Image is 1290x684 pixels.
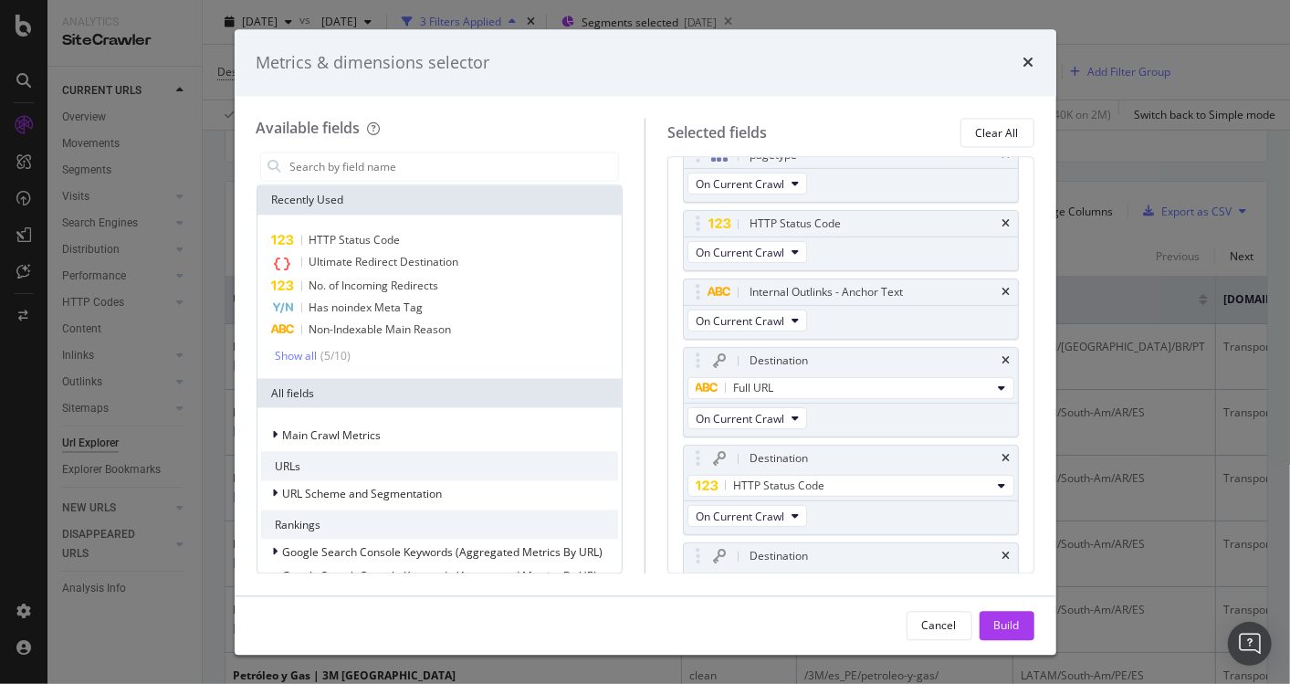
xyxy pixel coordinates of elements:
div: Recently Used [257,186,623,216]
span: HTTP Status Code [733,478,824,493]
div: ( 5 / 10 ) [318,349,351,364]
span: On Current Crawl [696,508,784,523]
div: Show all [276,350,318,363]
button: On Current Crawl [687,241,807,263]
span: On Current Crawl [696,244,784,259]
div: times [1002,287,1011,298]
button: On Current Crawl [687,407,807,429]
div: DestinationtimesHTTP Status CodeOn Current Crawl [683,445,1019,535]
span: On Current Crawl [696,410,784,426]
div: times [1002,218,1011,229]
button: Build [980,611,1034,640]
span: Non-Indexable Main Reason [309,322,452,338]
div: Clear All [976,125,1019,141]
span: Full URL [733,380,773,395]
span: URL Scheme and Segmentation [283,486,443,501]
div: times [1002,551,1011,562]
div: Rankings [261,510,619,540]
div: times [1002,453,1011,464]
button: On Current Crawl [687,310,807,331]
div: Metrics & dimensions selector [257,51,490,75]
input: Search by field name [288,153,619,181]
button: Clear All [960,119,1034,148]
div: Cancel [922,617,957,633]
span: Ultimate Redirect Destination [309,255,459,270]
span: Main Crawl Metrics [283,427,382,443]
div: URLs [261,452,619,481]
button: Full URL [687,377,1014,399]
div: pagetypetimesOn Current Crawl [683,142,1019,203]
span: On Current Crawl [696,175,784,191]
div: Selected fields [667,122,767,143]
div: Destination [750,449,808,468]
div: modal [235,29,1056,655]
div: Available fields [257,119,361,139]
span: No. of Incoming Redirects [309,279,439,294]
div: DestinationtimesURL Path [683,542,1019,633]
div: This group is disabled [261,569,619,600]
div: HTTP Status CodetimesOn Current Crawl [683,210,1019,271]
div: DestinationtimesFull URLOn Current Crawl [683,347,1019,437]
div: HTTP Status Code [750,215,841,233]
button: URL Path [687,573,1014,595]
div: All fields [257,379,623,408]
div: times [1023,51,1034,75]
span: HTTP Status Code [309,233,401,248]
button: Cancel [907,611,972,640]
span: Google Search Console Keywords (Aggregated Metrics By URL) [283,544,603,560]
button: On Current Crawl [687,505,807,527]
div: Destination [750,352,808,370]
div: Destination [750,547,808,565]
button: On Current Crawl [687,173,807,195]
div: times [1002,355,1011,366]
span: Google Search Console Keywords (Aggregated Metrics By URL and Country) [283,569,600,600]
div: Internal Outlinks - Anchor Text [750,283,903,301]
span: On Current Crawl [696,312,784,328]
div: Internal Outlinks - Anchor TexttimesOn Current Crawl [683,279,1019,340]
span: Has noindex Meta Tag [309,300,424,316]
div: Build [994,617,1020,633]
button: HTTP Status Code [687,475,1014,497]
div: Open Intercom Messenger [1228,622,1272,666]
